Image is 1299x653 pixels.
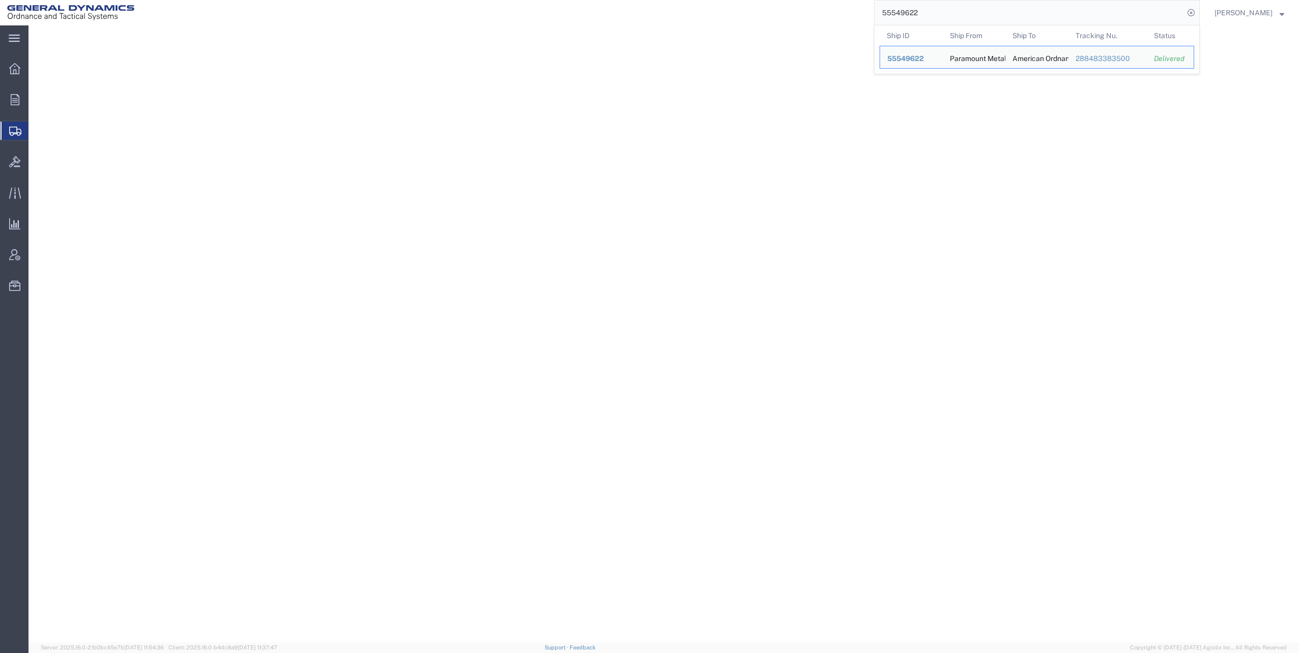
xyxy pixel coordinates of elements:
[1154,53,1187,64] div: Delivered
[880,25,943,46] th: Ship ID
[880,25,1199,74] table: Search Results
[1076,53,1140,64] div: 288483383500
[41,644,164,650] span: Server: 2025.16.0-21b0bc45e7b
[238,644,277,650] span: [DATE] 11:37:47
[168,644,277,650] span: Client: 2025.16.0-b4dc8a9
[570,644,596,650] a: Feedback
[950,46,999,68] div: Paramount Metal Finishing
[1214,7,1285,19] button: [PERSON_NAME]
[943,25,1006,46] th: Ship From
[7,5,134,20] img: logo
[1005,25,1068,46] th: Ship To
[1215,7,1273,18] span: Timothy Kilraine
[887,53,936,64] div: 55549622
[874,1,1184,25] input: Search for shipment number, reference number
[124,644,164,650] span: [DATE] 11:54:36
[545,644,570,650] a: Support
[29,25,1299,642] iframe: FS Legacy Container
[1130,643,1287,652] span: Copyright © [DATE]-[DATE] Agistix Inc., All Rights Reserved
[1068,25,1147,46] th: Tracking Nu.
[1012,46,1061,68] div: American Ordnance LLC
[887,54,924,63] span: 55549622
[1147,25,1194,46] th: Status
